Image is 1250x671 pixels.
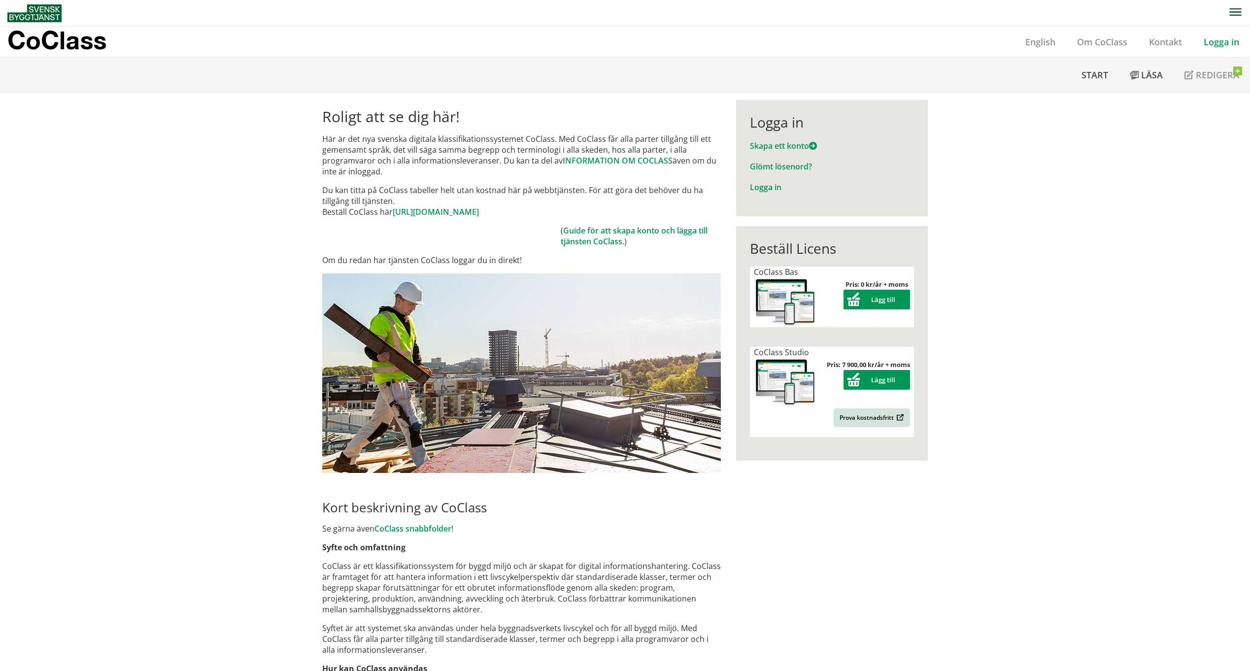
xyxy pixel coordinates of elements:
a: Logga in [1193,36,1250,48]
td: ( .) [561,225,721,247]
a: Kontakt [1138,36,1193,48]
img: Svensk Byggtjänst [7,4,62,22]
p: Se gärna även ! [322,523,721,534]
img: coclass-license.jpg [754,277,817,327]
a: Logga in [750,182,781,193]
span: Läsa [1141,69,1163,81]
span: CoClass Studio [754,347,809,358]
strong: Pris: 0 kr/år + moms [845,280,908,289]
span: Start [1081,69,1108,81]
p: CoClass [7,34,106,46]
a: Skapa ett konto [750,140,817,151]
a: CoClass snabbfolder [374,523,451,534]
p: Om du redan har tjänsten CoClass loggar du in direkt! [322,255,721,266]
h1: Roligt att se dig här! [322,108,721,126]
a: CoClass [7,27,128,57]
a: Om CoClass [1066,36,1138,48]
img: login.jpg [322,273,721,473]
a: INFORMATION OM COCLASS [563,155,673,166]
a: Läsa [1119,58,1174,92]
img: coclass-license.jpg [754,358,817,407]
strong: Pris: 7 900,00 kr/år + moms [827,360,910,369]
p: CoClass är ett klassifikationssystem för byggd miljö och är skapat för digital informationshanter... [322,561,721,615]
span: CoClass Bas [754,267,798,277]
a: Glömt lösenord? [750,161,812,172]
a: Lägg till [844,375,910,384]
a: Prova kostnadsfritt [834,408,910,427]
a: Lägg till [844,295,910,304]
a: Start [1071,58,1119,92]
a: Guide för att skapa konto och lägga till tjänsten CoClass [561,225,708,247]
p: Syftet är att systemet ska användas under hela byggnadsverkets livscykel och för all byggd miljö.... [322,623,721,655]
a: [URL][DOMAIN_NAME] [393,206,479,217]
button: Lägg till [844,290,910,309]
p: Du kan titta på CoClass tabeller helt utan kostnad här på webbtjänsten. För att göra det behöver ... [322,185,721,217]
a: English [1014,36,1066,48]
div: Beställ Licens [750,240,914,257]
strong: Syfte och omfattning [322,542,405,553]
img: Outbound.png [895,414,904,421]
h2: Kort beskrivning av CoClass [322,500,721,515]
div: Logga in [750,114,914,131]
button: Lägg till [844,370,910,390]
p: Här är det nya svenska digitala klassifikationssystemet CoClass. Med CoClass får alla parter till... [322,134,721,177]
